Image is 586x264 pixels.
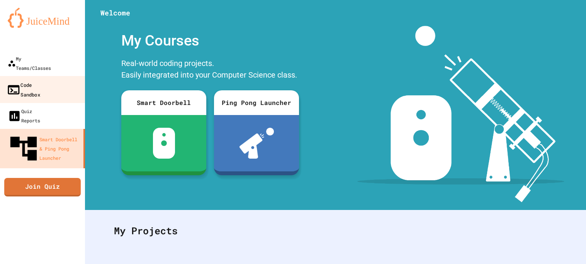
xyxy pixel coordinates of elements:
div: My Teams/Classes [8,54,51,73]
div: Code Sandbox [7,80,40,99]
div: Quiz Reports [8,107,40,125]
div: Real-world coding projects. Easily integrated into your Computer Science class. [117,56,303,85]
div: Smart Doorbell & Ping Pong Launcher [8,133,80,164]
div: My Projects [106,216,565,246]
a: Join Quiz [4,178,81,196]
div: My Courses [117,26,303,56]
div: Ping Pong Launcher [214,90,299,115]
img: ppl-with-ball.png [239,128,274,159]
div: Smart Doorbell [121,90,206,115]
img: sdb-white.svg [153,128,175,159]
img: logo-orange.svg [8,8,77,28]
img: banner-image-my-projects.png [357,26,564,202]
